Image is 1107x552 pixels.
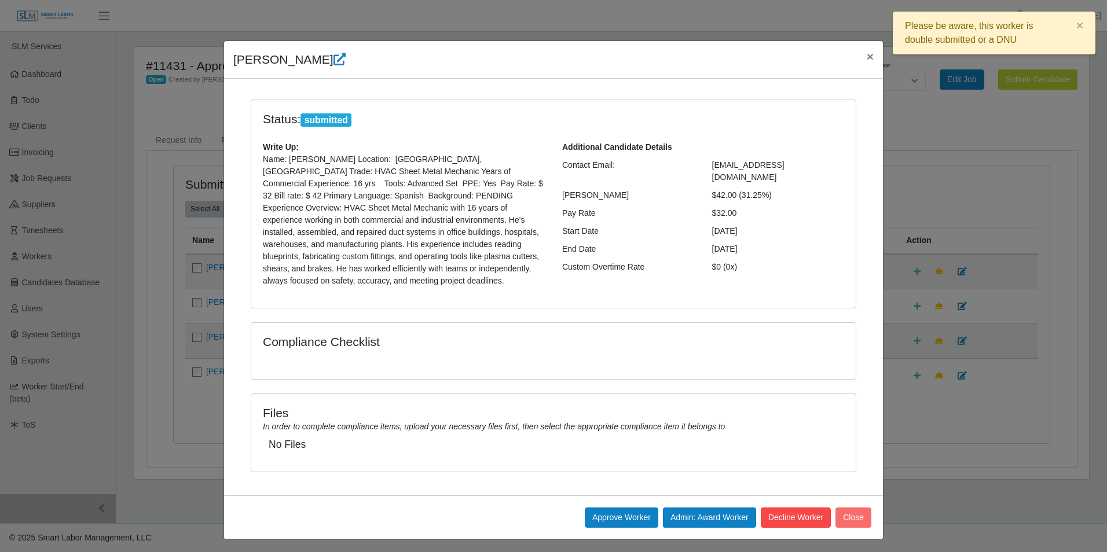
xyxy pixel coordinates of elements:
h4: Files [263,406,844,420]
span: [EMAIL_ADDRESS][DOMAIN_NAME] [712,160,785,182]
button: Approve Worker [585,507,658,528]
h4: Status: [263,112,695,127]
p: Name: [PERSON_NAME] Location: [GEOGRAPHIC_DATA], [GEOGRAPHIC_DATA] Trade: HVAC Sheet Metal Mechan... [263,153,545,287]
span: submitted [300,113,351,127]
button: Admin: Award Worker [663,507,756,528]
h4: [PERSON_NAME] [233,50,346,69]
div: End Date [553,243,703,255]
div: $42.00 (31.25%) [703,189,853,201]
div: [DATE] [703,225,853,237]
b: Write Up: [263,142,299,152]
div: Custom Overtime Rate [553,261,703,273]
i: In order to complete compliance items, upload your necessary files first, then select the appropr... [263,422,725,431]
div: Contact Email: [553,159,703,183]
span: × [867,50,874,63]
span: $0 (0x) [712,262,738,271]
div: Start Date [553,225,703,237]
button: Close [857,41,883,72]
button: Decline Worker [761,507,831,528]
div: $32.00 [703,207,853,219]
div: Pay Rate [553,207,703,219]
div: [PERSON_NAME] [553,189,703,201]
button: Close [835,507,871,528]
span: [DATE] [712,244,738,253]
div: Please be aware, this worker is double submitted or a DNU [893,12,1095,54]
h5: No Files [269,439,838,451]
b: Additional Candidate Details [562,142,672,152]
h4: Compliance Checklist [263,334,644,349]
